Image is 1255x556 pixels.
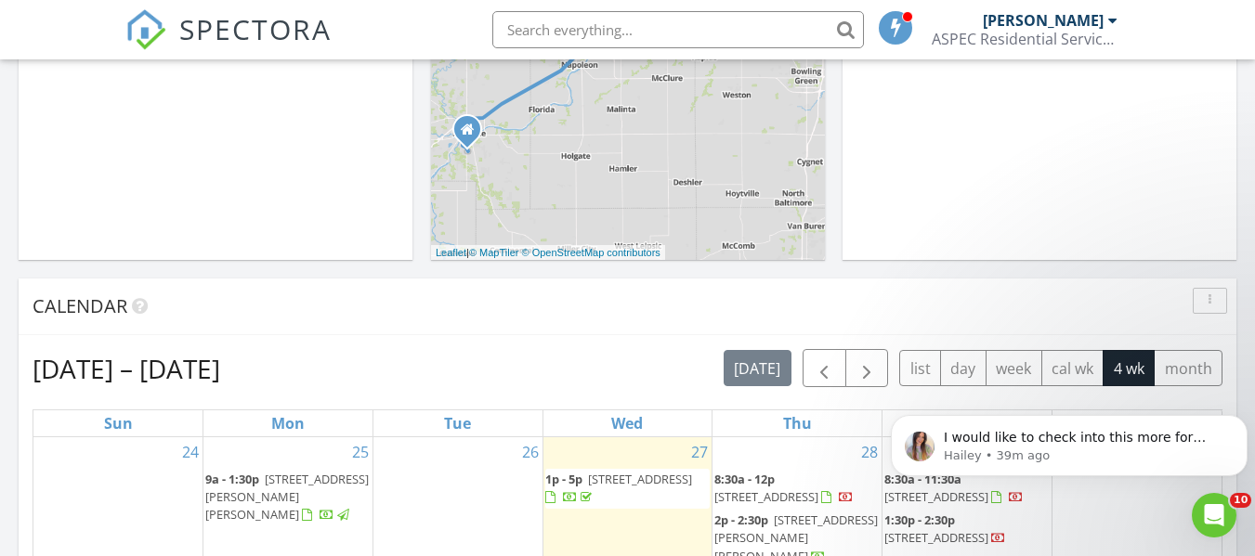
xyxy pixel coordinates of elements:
[348,437,373,467] a: Go to August 25, 2025
[205,471,259,487] span: 9a - 1:30p
[469,247,519,258] a: © MapTiler
[803,349,846,387] button: Previous
[714,471,775,487] span: 8:30a - 12p
[33,293,127,318] span: Calendar
[884,510,1050,550] a: 1:30p - 2:30p [STREET_ADDRESS]
[714,511,768,528] span: 2p - 2:30p
[724,350,791,386] button: [DATE]
[884,511,1006,546] a: 1:30p - 2:30p [STREET_ADDRESS]
[687,437,712,467] a: Go to August 27, 2025
[436,247,466,258] a: Leaflet
[178,437,203,467] a: Go to August 24, 2025
[100,410,137,436] a: Sunday
[857,437,882,467] a: Go to August 28, 2025
[714,471,854,505] a: 8:30a - 12p [STREET_ADDRESS]
[845,349,889,387] button: Next
[884,511,955,528] span: 1:30p - 2:30p
[440,410,475,436] a: Tuesday
[1230,493,1251,508] span: 10
[179,9,332,48] span: SPECTORA
[899,350,941,386] button: list
[492,11,864,48] input: Search everything...
[608,410,647,436] a: Wednesday
[125,9,166,50] img: The Best Home Inspection Software - Spectora
[883,376,1255,506] iframe: Intercom notifications message
[714,469,880,509] a: 8:30a - 12p [STREET_ADDRESS]
[940,350,987,386] button: day
[714,488,818,505] span: [STREET_ADDRESS]
[986,350,1042,386] button: week
[522,247,660,258] a: © OpenStreetMap contributors
[268,410,308,436] a: Monday
[467,129,478,140] div: 2064 Royal Oak Ave., Defiance Ohio 43512
[205,471,369,523] span: [STREET_ADDRESS][PERSON_NAME][PERSON_NAME]
[545,471,692,505] a: 1p - 5p [STREET_ADDRESS]
[1103,350,1155,386] button: 4 wk
[545,469,711,509] a: 1p - 5p [STREET_ADDRESS]
[518,437,543,467] a: Go to August 26, 2025
[779,410,816,436] a: Thursday
[588,471,692,487] span: [STREET_ADDRESS]
[205,471,369,523] a: 9a - 1:30p [STREET_ADDRESS][PERSON_NAME][PERSON_NAME]
[205,469,371,527] a: 9a - 1:30p [STREET_ADDRESS][PERSON_NAME][PERSON_NAME]
[33,350,220,387] h2: [DATE] – [DATE]
[932,30,1118,48] div: ASPEC Residential Services, LLC
[983,11,1104,30] div: [PERSON_NAME]
[545,471,582,487] span: 1p - 5p
[1154,350,1222,386] button: month
[1041,350,1105,386] button: cal wk
[431,245,665,261] div: |
[884,529,988,546] span: [STREET_ADDRESS]
[125,25,332,64] a: SPECTORA
[1192,493,1236,537] iframe: Intercom live chat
